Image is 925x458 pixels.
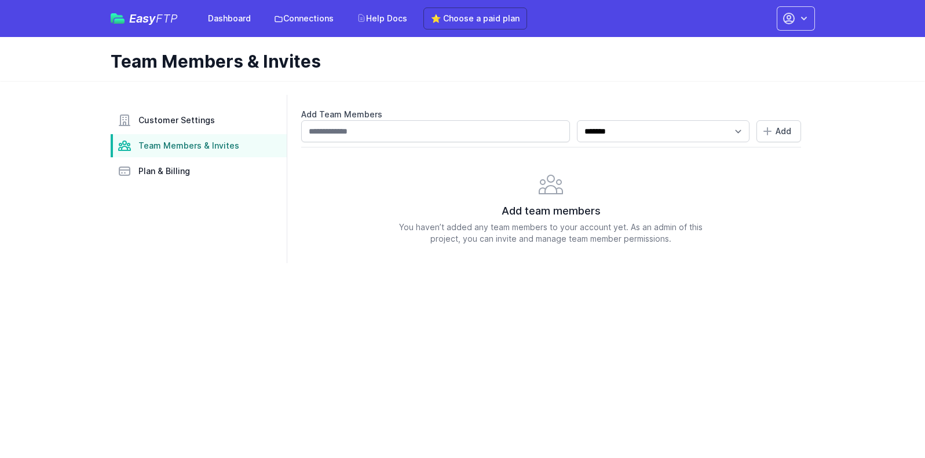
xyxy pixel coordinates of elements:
[111,51,806,72] h1: Team Members & Invites
[201,8,258,29] a: Dashboard
[111,160,287,183] a: Plan & Billing
[111,134,287,157] a: Team Members & Invites
[301,203,801,219] h2: Add team members
[301,109,801,120] label: Add Team Members
[776,125,791,137] span: Add
[156,12,178,25] span: FTP
[138,140,239,152] span: Team Members & Invites
[138,165,190,177] span: Plan & Billing
[301,221,801,245] p: You haven’t added any team members to your account yet. As an admin of this project, you can invi...
[267,8,341,29] a: Connections
[111,109,287,132] a: Customer Settings
[756,120,801,142] button: Add
[423,8,527,29] a: ⭐ Choose a paid plan
[129,13,178,24] span: Easy
[111,13,178,24] a: EasyFTP
[138,114,215,126] span: Customer Settings
[111,13,125,24] img: easyftp_logo.png
[350,8,414,29] a: Help Docs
